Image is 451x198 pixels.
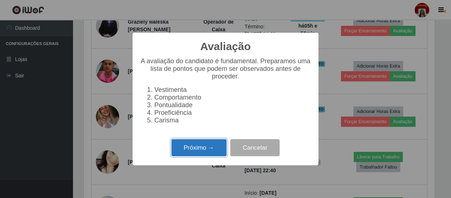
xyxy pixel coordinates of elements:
li: Carisma [154,117,311,124]
li: Vestimenta [154,86,311,94]
p: A avaliação do candidato é fundamental. Preparamos uma lista de pontos que podem ser observados a... [140,57,311,80]
button: Cancelar [230,139,280,156]
li: Pontualidade [154,101,311,109]
h2: Avaliação [200,40,251,53]
li: Comportamento [154,94,311,101]
button: Próximo → [171,139,227,156]
li: Proeficiência [154,109,311,117]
